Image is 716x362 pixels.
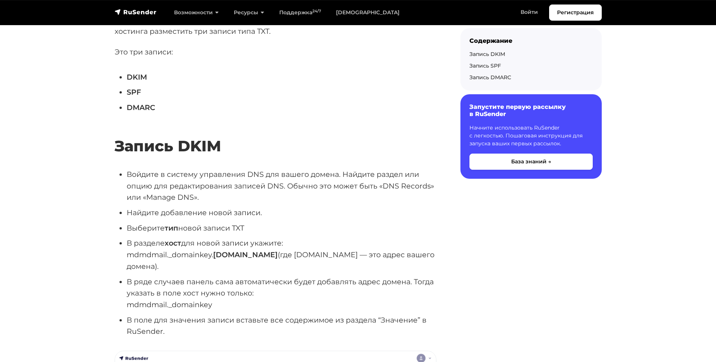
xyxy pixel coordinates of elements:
strong: DKIM [127,72,147,81]
a: Запись DMARC [469,74,511,81]
div: Содержание [469,37,593,44]
a: Поддержка24/7 [272,5,328,20]
strong: [DOMAIN_NAME] [213,250,278,259]
a: [DEMOGRAPHIC_DATA] [328,5,407,20]
li: Войдите в систему управления DNS для вашего домена. Найдите раздел или опцию для редактирования з... [127,169,436,203]
strong: DMARC [127,103,155,112]
a: Запустите первую рассылку в RuSender Начните использовать RuSender с легкостью. Пошаговая инструк... [460,94,602,178]
a: Возможности [167,5,226,20]
a: Регистрация [549,5,602,21]
li: В поле для значения записи вставьте все содержимое из раздела “Значение” в RuSender. [127,314,436,337]
p: Начните использовать RuSender с легкостью. Пошаговая инструкция для запуска ваших первых рассылок. [469,124,593,148]
sup: 24/7 [312,9,321,14]
a: Ресурсы [226,5,272,20]
p: Для верификации домена вам необходимо на стороне вашего регистратора или хостинга разместить три ... [115,14,436,37]
li: Найдите добавление новой записи. [127,207,436,219]
h6: Запустите первую рассылку в RuSender [469,103,593,118]
a: Запись DKIM [469,51,505,57]
strong: тип [165,223,178,232]
li: Выберите новой записи TXT [127,222,436,234]
a: Запись SPF [469,62,501,69]
a: Войти [513,5,545,20]
li: В разделе для новой записи укажите: mdmdmail._domainkey. (где [DOMAIN_NAME] — это адрес вашего до... [127,237,436,272]
li: В ряде случаев панель сама автоматически будет добавлять адрес домена. Тогда указать в поле хост ... [127,276,436,311]
img: RuSender [115,8,157,16]
p: Это три записи: [115,46,436,58]
strong: хост [165,238,181,247]
button: База знаний → [469,154,593,170]
strong: SPF [127,87,141,97]
h2: Запись DKIM [115,115,436,155]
